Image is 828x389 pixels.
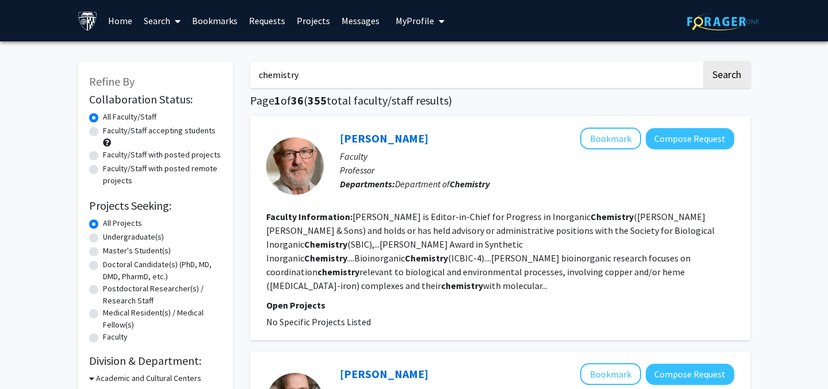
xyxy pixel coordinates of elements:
span: 355 [308,93,327,107]
b: Chemistry [591,211,634,222]
label: All Projects [103,217,142,229]
span: No Specific Projects Listed [266,316,371,328]
input: Search Keywords [250,61,701,88]
fg-read-more: [PERSON_NAME] is Editor-in-Chief for Progress in Inorganic ([PERSON_NAME] [PERSON_NAME] & Sons) a... [266,211,715,291]
label: Doctoral Candidate(s) (PhD, MD, DMD, PharmD, etc.) [103,259,221,283]
a: Messages [336,1,385,41]
span: 36 [291,93,304,107]
a: Requests [243,1,291,41]
b: Chemistry [304,252,347,264]
a: [PERSON_NAME] [340,131,428,145]
a: [PERSON_NAME] [340,367,428,381]
p: Faculty [340,149,734,163]
h2: Division & Department: [89,354,221,368]
img: ForagerOne Logo [687,13,759,30]
p: Open Projects [266,298,734,312]
span: My Profile [396,15,434,26]
button: Add Ken Karlin to Bookmarks [580,128,641,149]
a: Projects [291,1,336,41]
span: Department of [395,178,490,190]
label: Medical Resident(s) / Medical Fellow(s) [103,307,221,331]
button: Compose Request to Ken Karlin [646,128,734,149]
label: Faculty [103,331,128,343]
button: Add Steve Rokita to Bookmarks [580,363,641,385]
button: Compose Request to Steve Rokita [646,364,734,385]
h2: Projects Seeking: [89,199,221,213]
a: Bookmarks [186,1,243,41]
h1: Page of ( total faculty/staff results) [250,94,750,107]
h2: Collaboration Status: [89,93,221,106]
label: All Faculty/Staff [103,111,156,123]
b: chemistry [317,266,359,278]
p: Professor [340,163,734,177]
b: Faculty Information: [266,211,352,222]
b: Departments: [340,178,395,190]
b: Chemistry [405,252,448,264]
label: Postdoctoral Researcher(s) / Research Staff [103,283,221,307]
label: Faculty/Staff with posted remote projects [103,163,221,187]
h3: Academic and Cultural Centers [96,372,201,384]
a: Search [138,1,186,41]
label: Faculty/Staff with posted projects [103,149,221,161]
label: Faculty/Staff accepting students [103,125,216,137]
iframe: Chat [9,337,49,380]
span: 1 [274,93,281,107]
b: Chemistry [304,238,347,250]
a: Home [102,1,138,41]
b: Chemistry [450,178,490,190]
b: chemistry [441,280,483,291]
label: Undergraduate(s) [103,231,164,243]
span: Refine By [89,74,135,88]
img: Johns Hopkins University Logo [78,11,98,31]
label: Master's Student(s) [103,245,171,257]
button: Search [703,61,750,88]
